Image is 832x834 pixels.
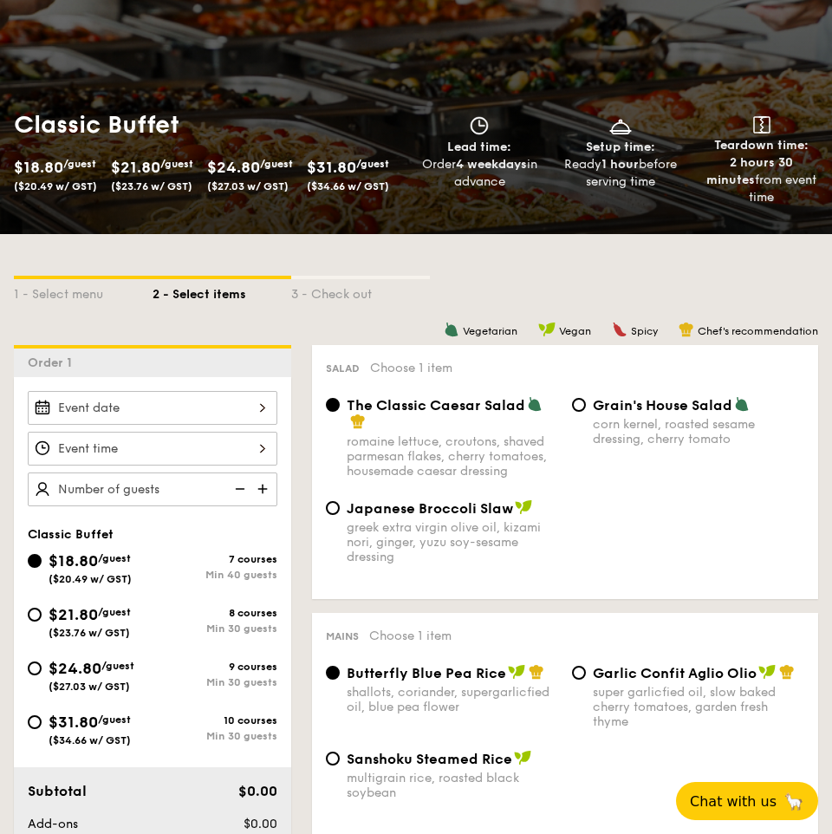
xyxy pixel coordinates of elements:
[326,666,340,680] input: Butterfly Blue Pea Riceshallots, coriander, supergarlicfied oil, blue pea flower
[347,397,525,414] span: The Classic Caesar Salad
[14,158,63,177] span: $18.80
[326,398,340,412] input: The Classic Caesar Saladromaine lettuce, croutons, shaved parmesan flakes, cherry tomatoes, house...
[679,322,694,337] img: icon-chef-hat.a58ddaea.svg
[153,607,277,619] div: 8 courses
[307,158,356,177] span: $31.80
[251,472,277,505] img: icon-add.58712e84.svg
[28,817,78,831] span: Add-ons
[160,158,193,170] span: /guest
[153,622,277,635] div: Min 30 guests
[49,734,131,746] span: ($34.66 w/ GST)
[98,713,131,726] span: /guest
[612,322,627,337] img: icon-spicy.37a8142b.svg
[207,158,260,177] span: $24.80
[49,551,98,570] span: $18.80
[369,629,452,643] span: Choose 1 item
[347,665,506,681] span: Butterfly Blue Pea Rice
[238,783,277,799] span: $0.00
[593,417,804,446] div: corn kernel, roasted sesame dressing, cherry tomato
[49,659,101,678] span: $24.80
[28,608,42,622] input: $21.80/guest($23.76 w/ GST)8 coursesMin 30 guests
[326,501,340,515] input: Japanese Broccoli Slawgreek extra virgin olive oil, kizami nori, ginger, yuzu soy-sesame dressing
[753,116,770,134] img: icon-teardown.65201eee.svg
[49,627,130,639] span: ($23.76 w/ GST)
[28,783,87,799] span: Subtotal
[101,660,134,672] span: /guest
[370,361,452,375] span: Choose 1 item
[572,666,586,680] input: Garlic Confit Aglio Oliosuper garlicfied oil, slow baked cherry tomatoes, garden fresh thyme
[631,325,658,337] span: Spicy
[14,109,409,140] h1: Classic Buffet
[456,157,527,172] strong: 4 weekdays
[356,158,389,170] span: /guest
[698,154,825,206] div: from event time
[291,279,430,303] div: 3 - Check out
[347,434,558,479] div: romaine lettuce, croutons, shaved parmesan flakes, cherry tomatoes, housemade caesar dressing
[225,472,251,505] img: icon-reduce.1d2dbef1.svg
[779,664,795,680] img: icon-chef-hat.a58ddaea.svg
[111,180,192,192] span: ($23.76 w/ GST)
[608,116,634,135] img: icon-dish.430c3a2e.svg
[444,322,459,337] img: icon-vegetarian.fe4039eb.svg
[347,751,512,767] span: Sanshoku Steamed Rice
[63,158,96,170] span: /guest
[758,664,776,680] img: icon-vegan.f8ff3823.svg
[463,325,517,337] span: Vegetarian
[98,606,131,618] span: /guest
[153,676,277,688] div: Min 30 guests
[28,715,42,729] input: $31.80/guest($34.66 w/ GST)10 coursesMin 30 guests
[49,605,98,624] span: $21.80
[350,414,366,429] img: icon-chef-hat.a58ddaea.svg
[698,325,818,337] span: Chef's recommendation
[307,180,389,192] span: ($34.66 w/ GST)
[49,681,130,693] span: ($27.03 w/ GST)
[153,730,277,742] div: Min 30 guests
[538,322,556,337] img: icon-vegan.f8ff3823.svg
[28,554,42,568] input: $18.80/guest($20.49 w/ GST)7 coursesMin 40 guests
[153,714,277,726] div: 10 courses
[514,750,531,766] img: icon-vegan.f8ff3823.svg
[14,180,97,192] span: ($20.49 w/ GST)
[416,156,543,191] div: Order in advance
[28,661,42,675] input: $24.80/guest($27.03 w/ GST)9 coursesMin 30 guests
[207,180,289,192] span: ($27.03 w/ GST)
[28,432,277,466] input: Event time
[326,752,340,766] input: Sanshoku Steamed Ricemultigrain rice, roasted black soybean
[153,569,277,581] div: Min 40 guests
[529,664,544,680] img: icon-chef-hat.a58ddaea.svg
[347,771,558,800] div: multigrain rice, roasted black soybean
[49,713,98,732] span: $31.80
[260,158,293,170] span: /guest
[593,685,804,729] div: super garlicfied oil, slow baked cherry tomatoes, garden fresh thyme
[49,573,132,585] span: ($20.49 w/ GST)
[28,355,79,370] span: Order 1
[586,140,655,154] span: Setup time:
[706,155,793,187] strong: 2 hours 30 minutes
[734,396,750,412] img: icon-vegetarian.fe4039eb.svg
[98,552,131,564] span: /guest
[714,138,809,153] span: Teardown time:
[111,158,160,177] span: $21.80
[14,279,153,303] div: 1 - Select menu
[593,665,757,681] span: Garlic Confit Aglio Olio
[690,793,777,810] span: Chat with us
[508,664,525,680] img: icon-vegan.f8ff3823.svg
[28,472,277,506] input: Number of guests
[601,157,639,172] strong: 1 hour
[347,520,558,564] div: greek extra virgin olive oil, kizami nori, ginger, yuzu soy-sesame dressing
[244,817,277,831] span: $0.00
[153,279,291,303] div: 2 - Select items
[326,630,359,642] span: Mains
[466,116,492,135] img: icon-clock.2db775ea.svg
[153,553,277,565] div: 7 courses
[572,398,586,412] input: Grain's House Saladcorn kernel, roasted sesame dressing, cherry tomato
[515,499,532,515] img: icon-vegan.f8ff3823.svg
[557,156,685,191] div: Ready before serving time
[676,782,818,820] button: Chat with us🦙
[447,140,511,154] span: Lead time:
[593,397,732,414] span: Grain's House Salad
[783,792,804,811] span: 🦙
[326,362,360,375] span: Salad
[28,527,114,542] span: Classic Buffet
[347,500,513,517] span: Japanese Broccoli Slaw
